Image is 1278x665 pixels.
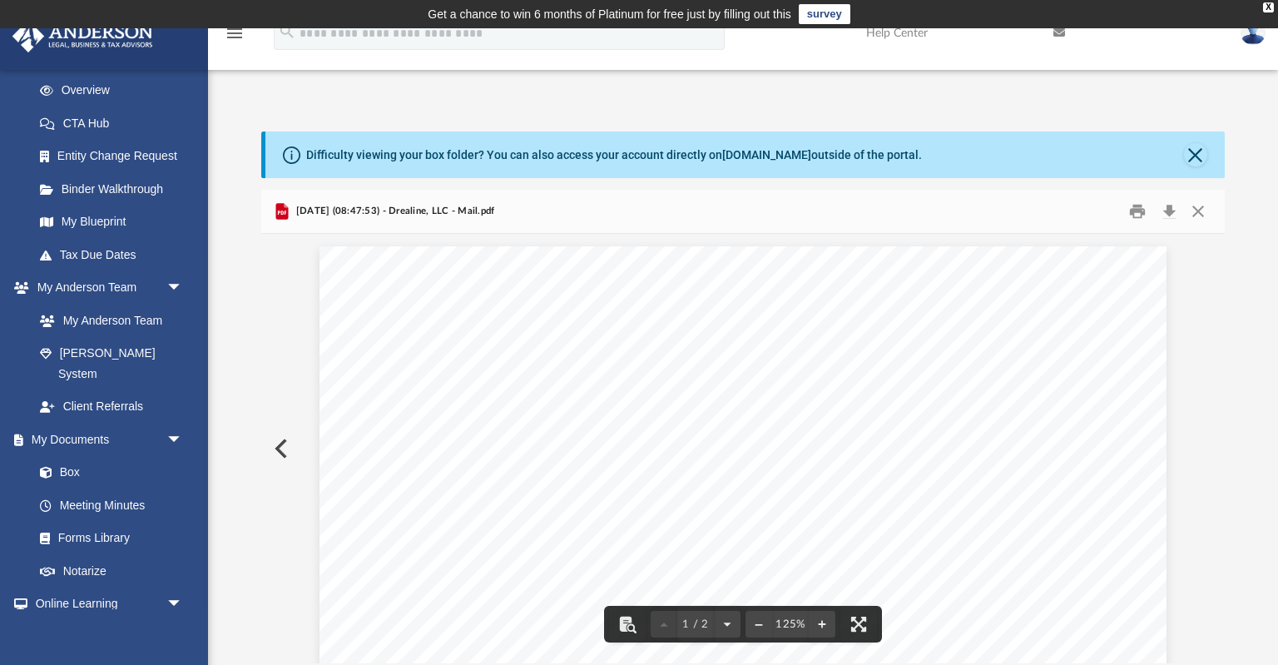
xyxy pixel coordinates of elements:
a: menu [225,32,245,43]
img: User Pic [1241,21,1266,45]
a: Binder Walkthrough [23,172,208,206]
a: Entity Change Request [23,140,208,173]
button: Toggle findbar [609,606,646,643]
span: arrow_drop_down [166,588,200,622]
a: My Documentsarrow_drop_down [12,423,200,456]
a: survey [799,4,850,24]
div: Preview [261,190,1224,663]
a: Meeting Minutes [23,489,200,522]
a: My Blueprint [23,206,200,239]
button: Download [1154,199,1184,225]
span: 1 / 2 [677,619,714,630]
div: File preview [261,234,1224,663]
button: Enter fullscreen [840,606,877,643]
button: Close [1183,199,1213,225]
div: Get a chance to win 6 months of Platinum for free just by filling out this [428,4,791,24]
span: arrow_drop_down [166,271,200,305]
a: Online Learningarrow_drop_down [12,588,200,621]
button: 1 / 2 [677,606,714,643]
a: Overview [23,74,208,107]
a: Tax Due Dates [23,238,208,271]
a: [PERSON_NAME] System [23,337,200,390]
a: CTA Hub [23,107,208,140]
button: Print [1121,199,1154,225]
button: Zoom out [745,606,772,643]
button: Next page [714,606,741,643]
div: Document Viewer [261,234,1224,663]
i: menu [225,23,245,43]
a: My Anderson Teamarrow_drop_down [12,271,200,305]
span: arrow_drop_down [166,423,200,457]
button: Close [1184,143,1207,166]
div: Difficulty viewing your box folder? You can also access your account directly on outside of the p... [306,146,922,164]
a: Client Referrals [23,390,200,424]
div: close [1263,2,1274,12]
i: search [278,22,296,41]
div: Current zoom level [772,619,809,630]
button: Zoom in [809,606,835,643]
a: My Anderson Team [23,304,191,337]
button: Previous File [261,425,298,472]
a: [DOMAIN_NAME] [722,148,811,161]
a: Notarize [23,554,200,588]
a: Box [23,456,191,489]
img: Anderson Advisors Platinum Portal [7,20,158,52]
span: [DATE] (08:47:53) - Drealine, LLC - Mail.pdf [292,204,494,219]
a: Forms Library [23,522,191,555]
